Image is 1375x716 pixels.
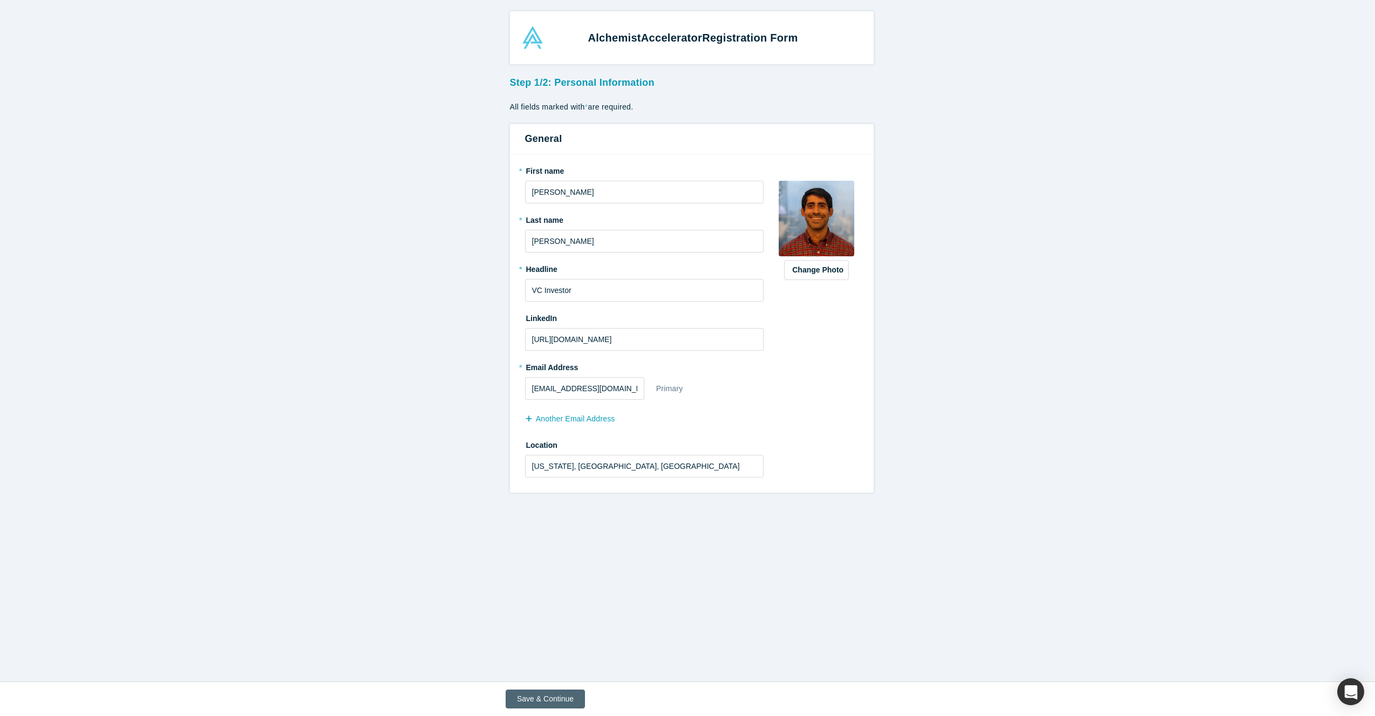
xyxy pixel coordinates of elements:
label: Email Address [525,358,578,373]
label: Location [525,436,764,451]
label: LinkedIn [525,309,557,324]
p: All fields marked with are required. [510,101,874,113]
h3: Step 1/2: Personal Information [510,72,874,90]
img: Alchemist Accelerator Logo [521,26,544,49]
input: Enter a location [525,455,764,478]
label: Headline [525,260,764,275]
h3: General [525,132,859,146]
button: another Email Address [525,410,627,428]
label: Last name [525,211,764,226]
strong: Alchemist Registration Form [588,32,798,44]
button: Save & Continue [506,690,585,708]
img: Profile user default [779,181,854,256]
button: Change Photo [784,260,849,280]
div: Primary [656,379,684,398]
input: Partner, CEO [525,279,764,302]
label: First name [525,162,764,177]
span: Accelerator [641,32,702,44]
